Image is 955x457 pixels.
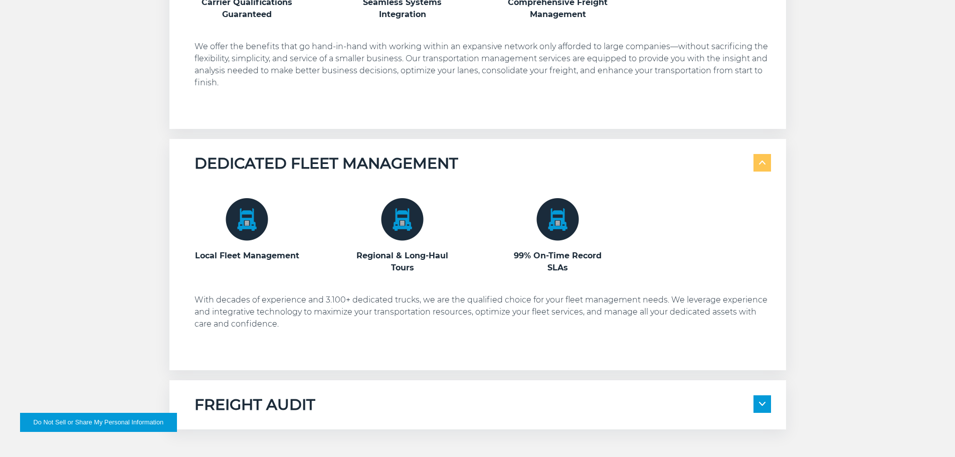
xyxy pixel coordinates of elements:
h3: Regional & Long-Haul Tours [350,250,455,274]
img: arrow [759,161,766,165]
h5: FREIGHT AUDIT [195,395,315,414]
h3: 99% On-Time Record SLAs [505,250,611,274]
p: With decades of experience and 3.100+ dedicated trucks, we are the qualified choice for your flee... [195,294,771,330]
h3: Local Fleet Management [195,250,300,262]
h5: DEDICATED FLEET MANAGEMENT [195,154,458,173]
img: arrow [759,402,766,406]
p: We offer the benefits that go hand-in-hand with working within an expansive network only afforded... [195,41,771,89]
button: Do Not Sell or Share My Personal Information [20,413,177,432]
